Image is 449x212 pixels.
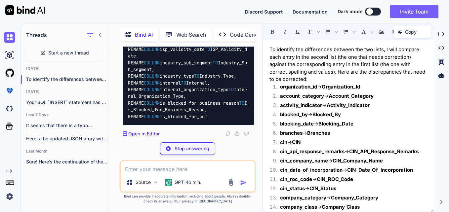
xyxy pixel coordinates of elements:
img: darkCloudIdeIcon [4,103,15,114]
li: → [275,120,427,129]
h1: Threads [26,31,47,39]
img: settings [4,191,15,202]
strong: branches [280,130,303,136]
span: COLUMN [144,100,160,106]
strong: Activity_Indicator [327,102,370,108]
li: → [275,157,427,166]
p: Sure! Here’s the continuation of the JSON... [26,159,108,165]
strong: cin_api_response_remarks [280,148,345,155]
span: TO [194,73,199,79]
span: TO [181,80,186,86]
span: COLUMN [144,73,160,79]
li: → [275,92,427,102]
li: → [275,139,427,148]
strong: Branches [307,130,330,136]
p: Source [136,179,151,186]
img: premium [4,85,15,96]
li: → [275,102,427,111]
strong: CIN_API_Response_Remarks [349,148,419,155]
strong: Company_Class [322,204,360,210]
p: Open in Editor [128,130,160,137]
img: attachment [227,179,235,186]
strong: Blocked_By [312,111,341,118]
li: → [275,176,427,185]
strong: CIN [292,139,301,145]
img: like [234,131,240,136]
strong: CIN_Status [309,185,336,192]
span: Font family [358,26,375,37]
li: → [275,166,427,176]
p: Stop answering [175,145,209,152]
span: TO [205,46,210,52]
button: Discord Support [245,8,283,15]
span: COLUMN [144,60,160,66]
strong: company_category [280,194,326,201]
span: COLUMN [144,114,160,120]
li: → [275,194,427,203]
span: Bold [266,26,278,37]
span: TO [213,60,218,66]
h2: Last 7 Days [21,112,108,118]
strong: organization_id [280,84,317,90]
strong: cin_status [280,185,305,192]
strong: Blocking_Date [318,121,353,127]
span: Insert Unordered List [322,26,339,37]
p: It seems that there is a typo... [26,122,108,129]
span: COLUMN [144,80,160,86]
strong: Account_Category [329,93,374,99]
li: → [275,111,427,120]
span: Start a new thread [48,50,89,56]
img: copy [225,131,230,136]
strong: activity_indicator [280,102,322,108]
strong: blocking_date [280,121,314,127]
button: Invite Team [390,5,438,18]
span: COLUMN [144,87,160,92]
span: Discord Support [245,9,283,15]
img: chat [4,32,15,43]
strong: cin [280,139,287,145]
h2: [DATE] [21,66,108,71]
span: Insert Image [376,26,388,37]
strong: CIN_Date_Of_Incorporation [347,167,413,173]
img: icon [240,179,247,186]
img: githubLight [4,67,15,79]
span: Insert Ordered List [340,26,357,37]
p: Your SQL `INSERT` statement has a few... [26,99,108,106]
p: Here’s the updated JSON array with the... [26,135,108,142]
strong: cin_roc_code [280,176,312,182]
span: TO [228,87,234,92]
h2: Last Month [21,149,108,154]
p: Web Search [176,31,206,39]
li: → [275,83,427,92]
p: Bind can provide inaccurate information, including about people. Always double-check its answers.... [120,194,256,204]
strong: Organization_Id [322,84,360,90]
li: → [275,185,427,194]
strong: CIN_ROC_Code [317,176,353,182]
img: GPT-4o mini [165,179,172,186]
strong: blocked_by [280,111,308,118]
span: COLUMN [144,46,160,52]
img: dislike [244,131,249,136]
button: Documentation [293,8,328,15]
strong: cin_company_name [280,158,328,164]
p: Copy [405,29,417,35]
span: Italic [279,26,291,37]
li: → [275,148,427,157]
li: → [275,129,427,139]
span: Insert table [388,26,400,37]
p: Code Generator [230,31,270,39]
span: TO [239,100,244,106]
p: To identify the differences between the two lists, I will compare each entry in the second list (... [269,46,427,83]
strong: cin_date_of_incorporation [280,167,343,173]
span: Underline [292,26,304,37]
img: Bind AI [5,5,45,15]
img: Pick Models [153,180,158,185]
strong: CIN_Company_Name [333,158,383,164]
img: ai-studio [4,50,15,61]
strong: company_class [280,204,317,210]
span: Documentation [293,9,328,15]
span: Font size [304,26,321,37]
strong: account_category [280,93,324,99]
strong: Company_Category [331,194,378,201]
p: Bind AI [135,31,153,39]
